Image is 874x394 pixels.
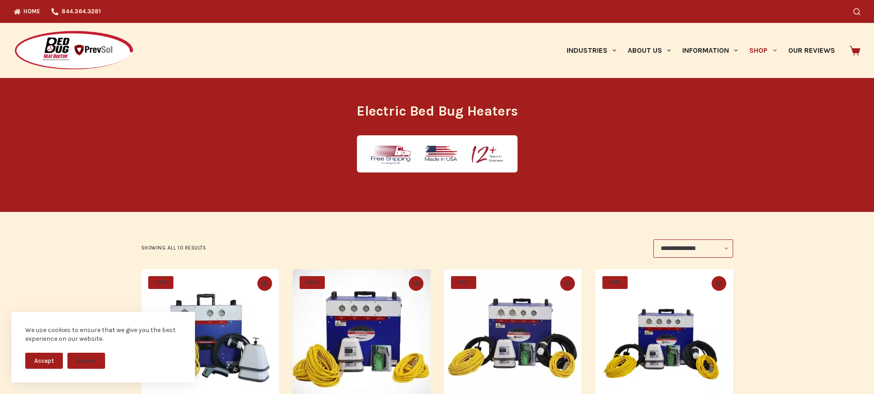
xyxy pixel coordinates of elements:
a: Our Reviews [782,23,841,78]
span: SALE [451,276,476,289]
button: Quick view toggle [257,276,272,291]
span: SALE [602,276,628,289]
a: Industries [561,23,622,78]
button: Quick view toggle [409,276,423,291]
div: We use cookies to ensure that we give you the best experience on our website. [25,326,181,344]
p: Showing all 10 results [141,244,206,252]
button: Accept [25,353,63,369]
button: Quick view toggle [712,276,726,291]
button: Search [853,8,860,15]
button: Quick view toggle [560,276,575,291]
h1: Electric Bed Bug Heaters [265,101,609,122]
select: Shop order [653,239,733,258]
a: Information [677,23,744,78]
a: Shop [744,23,782,78]
a: About Us [622,23,676,78]
button: Decline [67,353,105,369]
span: SALE [148,276,173,289]
img: Prevsol/Bed Bug Heat Doctor [14,30,134,71]
span: SALE [300,276,325,289]
nav: Primary [561,23,841,78]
